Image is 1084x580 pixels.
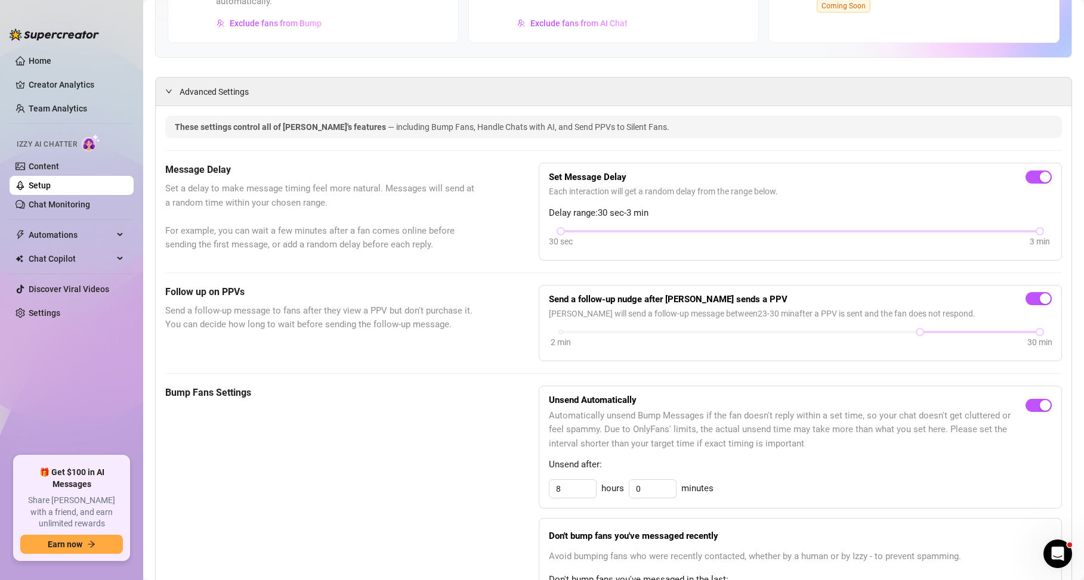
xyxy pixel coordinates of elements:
[549,307,1052,320] span: [PERSON_NAME] will send a follow-up message between 23 - 30 min after a PPV is sent and the fan d...
[180,85,249,98] span: Advanced Settings
[165,182,479,252] span: Set a delay to make message timing feel more natural. Messages will send at a random time within ...
[549,409,1026,451] span: Automatically unsend Bump Messages if the fan doesn't reply within a set time, so your chat doesn...
[549,395,637,405] strong: Unsend Automatically
[601,482,624,496] span: hours
[29,75,124,94] a: Creator Analytics
[165,85,180,98] div: expanded
[29,200,90,209] a: Chat Monitoring
[517,19,526,27] img: svg%3e
[165,88,172,95] span: expanded
[29,162,59,171] a: Content
[20,535,123,554] button: Earn nowarrow-right
[549,235,573,248] div: 30 sec
[29,181,51,190] a: Setup
[165,285,479,299] h5: Follow up on PPVs
[230,18,322,28] span: Exclude fans from Bump
[549,185,1052,198] span: Each interaction will get a random delay from the range below.
[1027,336,1052,349] div: 30 min
[16,230,25,240] span: thunderbolt
[1043,539,1072,568] iframe: Intercom live chat
[29,104,87,113] a: Team Analytics
[16,255,23,263] img: Chat Copilot
[20,467,123,490] span: 🎁 Get $100 in AI Messages
[165,163,479,177] h5: Message Delay
[29,284,109,294] a: Discover Viral Videos
[1030,235,1050,248] div: 3 min
[388,122,669,132] span: — including Bump Fans, Handle Chats with AI, and Send PPVs to Silent Fans.
[29,225,113,244] span: Automations
[82,134,100,151] img: AI Chatter
[681,482,714,496] span: minutes
[175,122,388,132] span: These settings control all of [PERSON_NAME]'s features
[87,540,95,548] span: arrow-right
[549,206,1052,221] span: Delay range: 30 sec - 3 min
[29,249,113,268] span: Chat Copilot
[216,14,322,33] button: Exclude fans from Bump
[217,19,225,27] img: svg%3e
[48,539,82,549] span: Earn now
[549,294,787,305] strong: Send a follow-up nudge after [PERSON_NAME] sends a PPV
[551,336,571,349] div: 2 min
[165,304,479,332] span: Send a follow-up message to fans after they view a PPV but don't purchase it. You can decide how ...
[29,308,60,318] a: Settings
[29,56,51,66] a: Home
[10,29,99,41] img: logo-BBDzfeDw.svg
[20,495,123,530] span: Share [PERSON_NAME] with a friend, and earn unlimited rewards
[549,550,1052,564] span: Avoid bumping fans who were recently contacted, whether by a human or by Izzy - to prevent spamming.
[549,531,718,541] strong: Don't bump fans you've messaged recently
[549,458,1052,472] span: Unsend after:
[530,18,628,28] span: Exclude fans from AI Chat
[17,139,77,150] span: Izzy AI Chatter
[165,386,479,400] h5: Bump Fans Settings
[549,172,626,182] strong: Set Message Delay
[517,14,628,33] button: Exclude fans from AI Chat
